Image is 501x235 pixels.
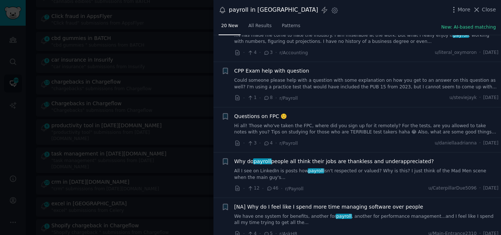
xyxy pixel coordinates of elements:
span: 3 [247,140,256,147]
button: New: AI-based matching [441,24,496,31]
div: payroll in [GEOGRAPHIC_DATA] [229,5,318,15]
span: payroll [453,33,469,38]
a: All I see on LinkedIn is posts howpayrollisn't respected or valued? Why is this? I just think of ... [234,168,499,181]
button: More [450,6,471,14]
span: · [243,139,245,147]
span: 3 [263,49,273,56]
span: · [259,94,261,102]
span: All Results [248,23,271,29]
span: u/CaterpillarDue5096 [428,185,477,192]
span: · [275,139,277,147]
a: CPP Exam help with question [234,67,309,75]
span: · [243,49,245,56]
span: · [281,185,282,192]
span: u/daniellaadrianna [435,140,476,147]
span: payroll [336,214,352,219]
span: · [262,185,264,192]
span: · [479,95,481,101]
span: 8 [263,95,273,101]
span: · [479,140,481,147]
a: [NA] Why do I feel like I spend more time managing software over people [234,203,423,211]
span: [DATE] [483,95,498,101]
a: Hi all! Those who've taken the FPC, where did you sign up for it remotely? For the tests, are you... [234,123,499,136]
span: · [259,139,261,147]
span: Why do people all think their jobs are thankless and underappreciated? [234,158,434,165]
span: r/Accounting [279,50,308,55]
a: ...t has made me come to hate the industry. I am miserable at the work. But what I really enjoy i... [234,32,499,45]
span: 20 New [221,23,238,29]
span: · [479,185,481,192]
span: 12 [247,185,259,192]
span: [DATE] [483,49,498,56]
a: Could someone please help with a question with some explanation on how you get to an answer on th... [234,77,499,90]
a: 20 New [219,20,241,35]
span: More [458,6,471,14]
span: · [275,94,277,102]
a: Questions on FPC ☺️ [234,113,287,120]
span: Patterns [282,23,300,29]
a: All Results [246,20,274,35]
span: · [259,49,261,56]
span: r/Payroll [279,96,298,101]
a: Patterns [279,20,303,35]
a: Why dopayrollpeople all think their jobs are thankless and underappreciated? [234,158,434,165]
span: u/steviejayk [450,95,477,101]
a: We have one system for benefits, another forpayroll, another for performance management...and I f... [234,213,499,226]
span: · [243,94,245,102]
span: [DATE] [483,185,498,192]
span: r/Payroll [279,141,298,146]
span: Close [482,6,496,14]
button: Close [473,6,496,14]
span: r/Payroll [285,186,304,191]
span: payroll [253,158,272,164]
span: 46 [266,185,278,192]
span: [DATE] [483,140,498,147]
span: · [243,185,245,192]
span: 4 [263,140,273,147]
span: payroll [308,168,324,173]
span: · [275,49,277,56]
span: u/literal_oxymoron [435,49,476,56]
span: · [479,49,481,56]
span: 4 [247,49,256,56]
span: 1 [247,95,256,101]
